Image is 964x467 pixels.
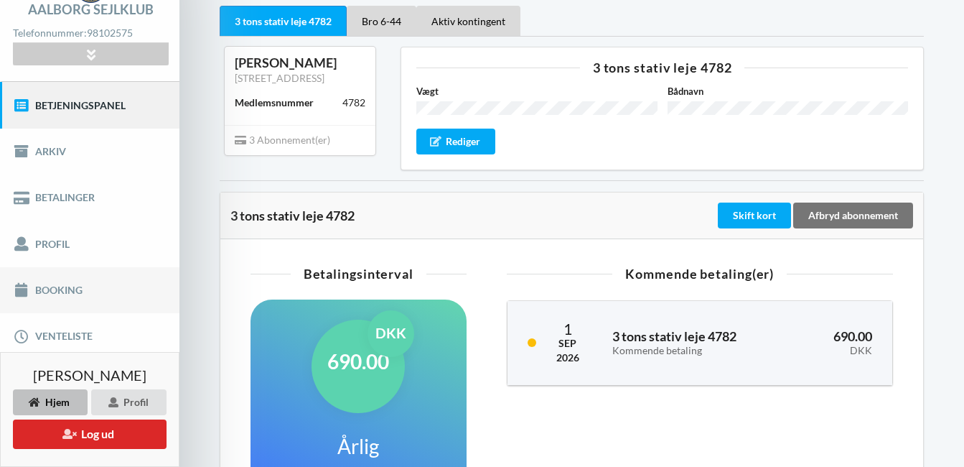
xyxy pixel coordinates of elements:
[230,208,715,223] div: 3 tons stativ leje 4782
[368,310,414,357] div: DKK
[28,3,154,16] div: Aalborg Sejlklub
[342,96,365,110] div: 4782
[13,420,167,449] button: Log ud
[612,345,775,357] div: Kommende betaling
[416,129,495,154] div: Rediger
[416,6,520,36] div: Aktiv kontingent
[416,84,657,98] label: Vægt
[13,389,88,415] div: Hjem
[327,348,389,374] h1: 690.00
[612,328,775,357] h3: 3 tons stativ leje 4782
[235,72,324,84] a: [STREET_ADDRESS]
[91,389,167,415] div: Profil
[507,267,893,280] div: Kommende betaling(er)
[718,203,791,228] div: Skift kort
[793,203,913,228] div: Afbryd abonnement
[416,61,908,74] div: 3 tons stativ leje 4782
[556,351,579,365] div: 2026
[795,328,872,357] h3: 690.00
[668,84,908,98] label: Bådnavn
[220,6,347,37] div: 3 tons stativ leje 4782
[235,134,330,146] span: 3 Abonnement(er)
[556,336,579,351] div: Sep
[13,24,168,43] div: Telefonnummer:
[235,96,314,110] div: Medlemsnummer
[337,433,379,459] h1: Årlig
[556,321,579,336] div: 1
[33,368,146,382] span: [PERSON_NAME]
[251,267,467,280] div: Betalingsinterval
[347,6,416,36] div: Bro 6-44
[87,27,133,39] strong: 98102575
[235,55,365,71] div: [PERSON_NAME]
[795,345,872,357] div: DKK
